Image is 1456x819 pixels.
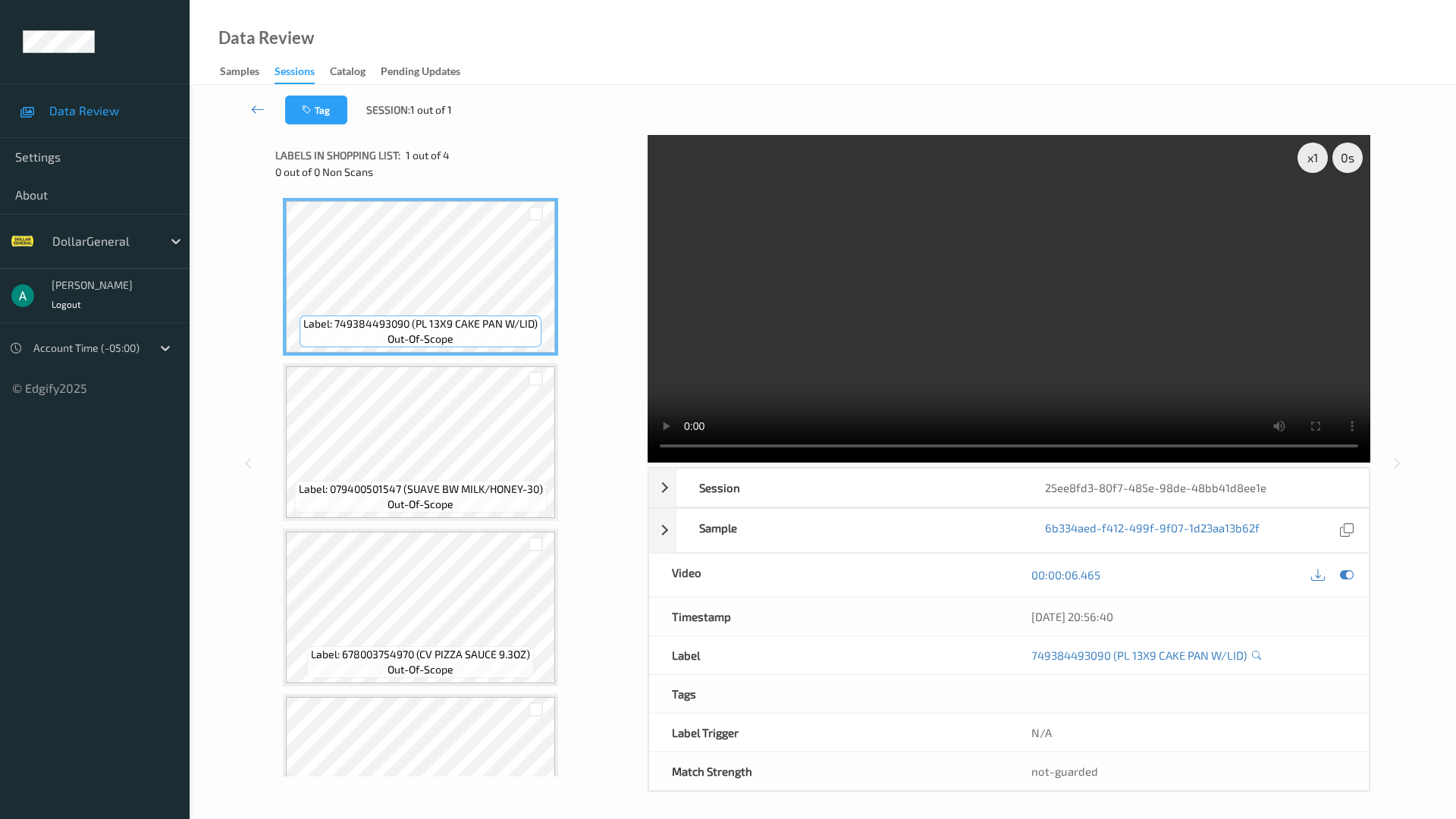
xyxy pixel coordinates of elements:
span: out-of-scope [388,331,453,347]
span: out-of-scope [388,497,453,512]
div: 0 out of 0 Non Scans [275,165,637,180]
a: 00:00:06.465 [1031,567,1100,582]
div: Catalog [330,64,366,83]
button: Tag [285,96,347,124]
div: N/A [1009,714,1369,752]
span: 1 out of 1 [410,102,452,118]
div: Match Strength [649,752,1009,790]
a: Samples [220,61,275,83]
div: 0 s [1332,143,1363,173]
div: Sample6b334aed-f412-499f-9f07-1d23aa13b62f [648,508,1370,553]
div: Session25ee8fd3-80f7-485e-98de-48bb41d8ee1e [648,468,1370,507]
div: not-guarded [1031,764,1346,779]
div: Data Review [218,30,314,45]
span: Label: 749384493090 (PL 13X9 CAKE PAN W/LID) [303,316,538,331]
a: Sessions [275,61,330,84]
span: 1 out of 4 [406,148,450,163]
div: Label [649,636,1009,674]
div: Tags [649,675,1009,713]
div: Pending Updates [381,64,460,83]
a: Pending Updates [381,61,475,83]
div: Video [649,554,1009,597]
span: Labels in shopping list: [275,148,400,163]
span: out-of-scope [388,662,453,677]
div: Label Trigger [649,714,1009,752]
span: Label: 678003754970 (CV PIZZA SAUCE 9.3OZ) [311,647,530,662]
a: 6b334aed-f412-499f-9f07-1d23aa13b62f [1045,520,1260,541]
div: 25ee8fd3-80f7-485e-98de-48bb41d8ee1e [1022,469,1369,507]
a: Catalog [330,61,381,83]
div: Timestamp [649,598,1009,635]
a: 749384493090 (PL 13X9 CAKE PAN W/LID) [1031,648,1247,663]
div: Sample [676,509,1023,552]
div: [DATE] 20:56:40 [1031,609,1346,624]
div: Sessions [275,64,315,84]
div: Samples [220,64,259,83]
div: x 1 [1298,143,1328,173]
div: Session [676,469,1023,507]
span: Session: [366,102,410,118]
span: Label: 079400501547 (SUAVE BW MILK/HONEY-30) [299,482,543,497]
